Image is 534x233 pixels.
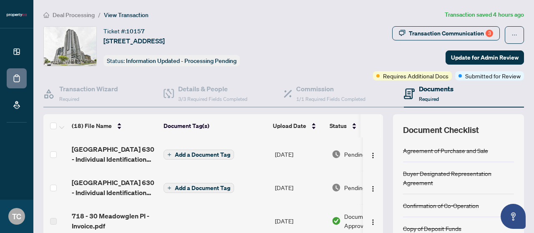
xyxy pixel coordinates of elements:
[326,114,397,138] th: Status
[126,28,145,35] span: 10157
[392,26,500,40] button: Transaction Communication3
[403,201,479,210] div: Confirmation of Co-Operation
[53,11,95,19] span: Deal Processing
[465,71,521,80] span: Submitted for Review
[270,114,326,138] th: Upload Date
[344,150,386,159] span: Pending Review
[451,51,519,64] span: Update for Admin Review
[72,121,112,130] span: (18) File Name
[167,186,171,190] span: plus
[103,55,240,66] div: Status:
[7,13,27,18] img: logo
[178,84,247,94] h4: Details & People
[332,150,341,159] img: Document Status
[501,204,526,229] button: Open asap
[104,11,149,19] span: View Transaction
[370,219,376,225] img: Logo
[59,96,79,102] span: Required
[103,36,165,46] span: [STREET_ADDRESS]
[366,214,380,228] button: Logo
[72,144,157,164] span: [GEOGRAPHIC_DATA] 630 - Individual Identification Information Record_Vignesh.pdf
[273,121,306,130] span: Upload Date
[403,224,461,233] div: Copy of Deposit Funds
[486,30,493,37] div: 3
[419,84,453,94] h4: Documents
[160,114,270,138] th: Document Tag(s)
[175,185,230,191] span: Add a Document Tag
[332,216,341,225] img: Document Status
[344,183,386,192] span: Pending Review
[164,183,234,193] button: Add a Document Tag
[59,84,118,94] h4: Transaction Wizard
[178,96,247,102] span: 3/3 Required Fields Completed
[68,114,160,138] th: (18) File Name
[403,124,479,136] span: Document Checklist
[72,178,157,198] span: [GEOGRAPHIC_DATA] 630 - Individual Identification Information Record_Manimegala.pdf
[366,148,380,161] button: Logo
[403,146,488,155] div: Agreement of Purchase and Sale
[164,150,234,160] button: Add a Document Tag
[296,96,365,102] span: 1/1 Required Fields Completed
[366,181,380,194] button: Logo
[445,10,524,20] article: Transaction saved 4 hours ago
[419,96,439,102] span: Required
[272,171,328,204] td: [DATE]
[370,185,376,192] img: Logo
[272,138,328,171] td: [DATE]
[103,26,145,36] div: Ticket #:
[332,183,341,192] img: Document Status
[98,10,101,20] li: /
[44,27,96,66] img: IMG-E12018436_1.jpg
[344,212,396,230] span: Document Approved
[43,12,49,18] span: home
[330,121,347,130] span: Status
[164,149,234,160] button: Add a Document Tag
[446,50,524,65] button: Update for Admin Review
[296,84,365,94] h4: Commission
[409,27,493,40] div: Transaction Communication
[167,153,171,157] span: plus
[370,152,376,159] img: Logo
[511,32,517,38] span: ellipsis
[72,211,157,231] span: 718 - 30 Meadowglen Pl - Invoice.pdf
[12,210,21,222] span: TC
[403,169,514,187] div: Buyer Designated Representation Agreement
[175,152,230,158] span: Add a Document Tag
[383,71,448,80] span: Requires Additional Docs
[126,57,237,65] span: Information Updated - Processing Pending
